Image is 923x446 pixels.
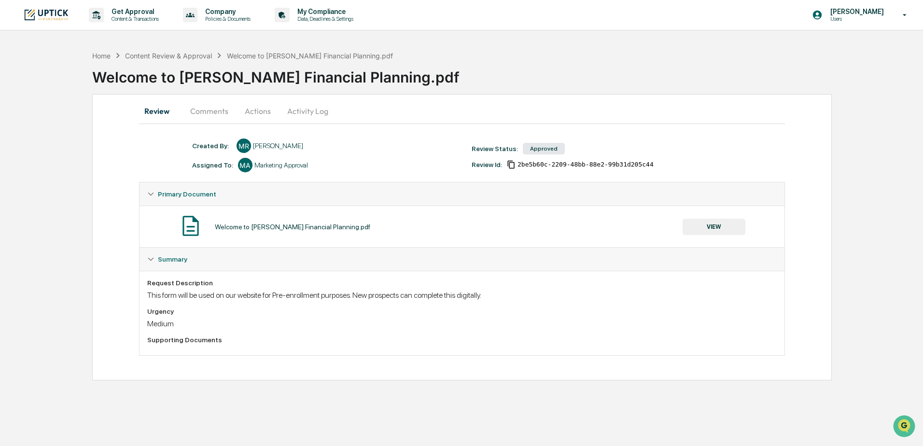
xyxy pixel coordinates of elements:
a: 🔎Data Lookup [6,136,65,153]
span: Summary [158,255,187,263]
div: Request Description [147,279,777,287]
span: Data Lookup [19,140,61,150]
div: Primary Document [140,182,784,206]
div: Content Review & Approval [125,52,212,60]
div: Welcome to [PERSON_NAME] Financial Planning.pdf [92,61,923,86]
p: Content & Transactions [104,15,164,22]
img: 1746055101610-c473b297-6a78-478c-a979-82029cc54cd1 [10,74,27,91]
p: [PERSON_NAME] [823,8,889,15]
div: Home [92,52,111,60]
div: Welcome to [PERSON_NAME] Financial Planning.pdf [227,52,393,60]
div: Assigned To: [192,161,233,169]
div: Summary [140,248,784,271]
div: Review Status: [472,145,518,153]
img: logo [23,8,70,21]
span: Copy Id [507,160,516,169]
span: Pylon [96,164,117,171]
p: Policies & Documents [197,15,255,22]
div: Review Id: [472,161,502,168]
div: Created By: ‎ ‎ [192,142,232,150]
iframe: Open customer support [892,414,918,440]
div: 🔎 [10,141,17,149]
div: Primary Document [140,206,784,247]
div: We're available if you need us! [33,84,122,91]
div: Approved [523,143,565,154]
button: Comments [182,99,236,123]
span: 2be5b60c-2209-48bb-88e2-99b31d205c44 [517,161,654,168]
div: Summary [140,271,784,355]
span: Primary Document [158,190,216,198]
p: My Compliance [290,8,358,15]
div: Welcome to [PERSON_NAME] Financial Planning.pdf [215,223,370,231]
div: Urgency [147,307,777,315]
button: VIEW [683,219,745,235]
button: Activity Log [280,99,336,123]
div: 🖐️ [10,123,17,130]
div: MR [237,139,251,153]
div: Start new chat [33,74,158,84]
button: Review [139,99,182,123]
button: Actions [236,99,280,123]
div: Supporting Documents [147,336,777,344]
p: Users [823,15,889,22]
div: Medium [147,319,777,328]
input: Clear [25,44,159,54]
span: Preclearance [19,122,62,131]
a: 🗄️Attestations [66,118,124,135]
div: secondary tabs example [139,99,785,123]
div: [PERSON_NAME] [253,142,303,150]
a: 🖐️Preclearance [6,118,66,135]
div: This form will be used on our website for Pre-enrollment purposes. New prospects can complete thi... [147,291,777,300]
span: Attestations [80,122,120,131]
p: Get Approval [104,8,164,15]
img: Document Icon [179,214,203,238]
a: Powered byPylon [68,163,117,171]
p: How can we help? [10,20,176,36]
p: Company [197,8,255,15]
div: MA [238,158,252,172]
p: Data, Deadlines & Settings [290,15,358,22]
div: 🗄️ [70,123,78,130]
div: Marketing Approval [254,161,308,169]
button: Start new chat [164,77,176,88]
